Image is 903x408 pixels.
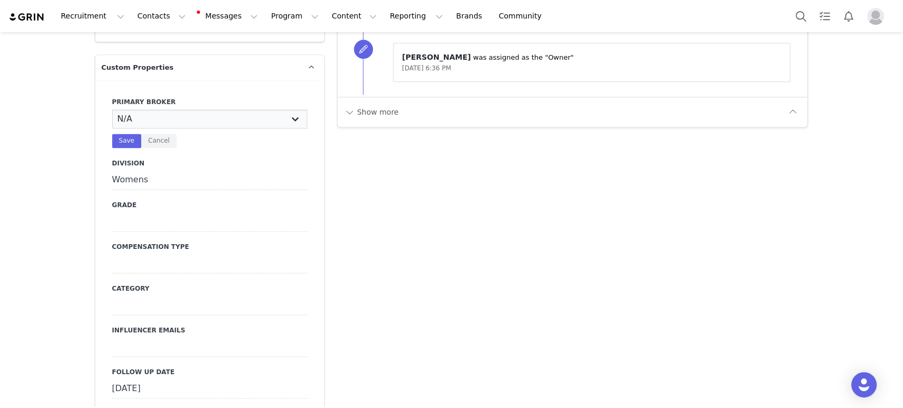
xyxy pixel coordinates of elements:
[492,4,553,28] a: Community
[851,372,877,397] div: Open Intercom Messenger
[112,159,307,168] label: Division
[112,242,307,252] label: Compensation Type
[112,367,307,377] label: Follow Up Date
[402,53,471,61] span: [PERSON_NAME]
[112,97,307,107] label: Primary Broker
[102,62,174,73] span: Custom Properties
[344,104,399,120] button: Show more
[4,4,360,13] p: followed up via DM, no response
[112,379,307,398] div: [DATE]
[8,12,45,22] img: grin logo
[384,4,449,28] button: Reporting
[54,4,131,28] button: Recruitment
[402,52,782,63] p: ⁨ ⁩ was assigned as the "Owner"
[112,326,307,335] label: Influencer Emails
[813,4,836,28] a: Tasks
[402,64,451,72] span: [DATE] 6:36 PM
[112,200,307,210] label: Grade
[861,8,895,25] button: Profile
[112,284,307,293] label: Category
[789,4,813,28] button: Search
[450,4,491,28] a: Brands
[141,134,177,148] button: Cancel
[131,4,192,28] button: Contacts
[264,4,325,28] button: Program
[325,4,383,28] button: Content
[837,4,860,28] button: Notifications
[112,134,141,148] button: Save
[867,8,884,25] img: placeholder-profile.jpg
[193,4,264,28] button: Messages
[112,171,307,190] div: Womens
